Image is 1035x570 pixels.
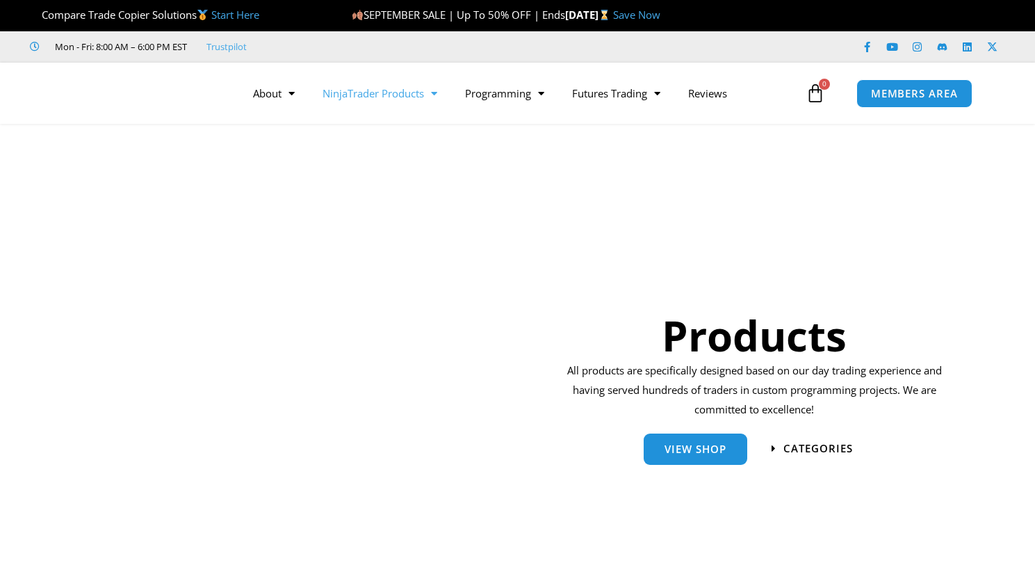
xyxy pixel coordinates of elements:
[352,8,565,22] span: SEPTEMBER SALE | Up To 50% OFF | Ends
[352,10,363,20] img: 🍂
[665,444,726,454] span: View Shop
[783,443,853,454] span: categories
[562,361,947,420] p: All products are specifically designed based on our day trading experience and having served hund...
[644,434,747,465] a: View Shop
[197,10,208,20] img: 🥇
[558,77,674,109] a: Futures Trading
[239,77,309,109] a: About
[772,443,853,454] a: categories
[30,8,259,22] span: Compare Trade Copier Solutions
[211,8,259,22] a: Start Here
[49,68,199,118] img: LogoAI | Affordable Indicators – NinjaTrader
[674,77,741,109] a: Reviews
[819,79,830,90] span: 0
[451,77,558,109] a: Programming
[856,79,972,108] a: MEMBERS AREA
[565,8,613,22] strong: [DATE]
[562,306,947,365] h1: Products
[118,193,487,546] img: ProductsSection scaled | Affordable Indicators – NinjaTrader
[206,38,247,55] a: Trustpilot
[785,73,846,113] a: 0
[51,38,187,55] span: Mon - Fri: 8:00 AM – 6:00 PM EST
[613,8,660,22] a: Save Now
[239,77,802,109] nav: Menu
[599,10,610,20] img: ⌛
[31,10,41,20] img: 🏆
[309,77,451,109] a: NinjaTrader Products
[871,88,958,99] span: MEMBERS AREA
